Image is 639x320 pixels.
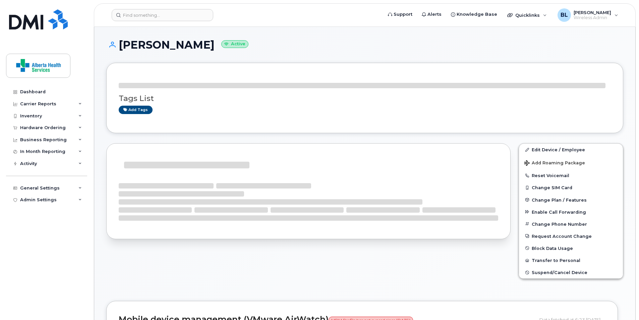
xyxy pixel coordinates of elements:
[519,169,623,181] button: Reset Voicemail
[119,106,153,114] a: Add tags
[519,242,623,254] button: Block Data Usage
[221,40,248,48] small: Active
[519,181,623,194] button: Change SIM Card
[519,254,623,266] button: Transfer to Personal
[524,160,585,167] span: Add Roaming Package
[519,230,623,242] button: Request Account Change
[119,94,611,103] h3: Tags List
[519,266,623,278] button: Suspend/Cancel Device
[519,144,623,156] a: Edit Device / Employee
[519,156,623,169] button: Add Roaming Package
[532,270,587,275] span: Suspend/Cancel Device
[519,194,623,206] button: Change Plan / Features
[106,39,623,51] h1: [PERSON_NAME]
[519,206,623,218] button: Enable Call Forwarding
[532,197,587,202] span: Change Plan / Features
[519,218,623,230] button: Change Phone Number
[532,209,586,214] span: Enable Call Forwarding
